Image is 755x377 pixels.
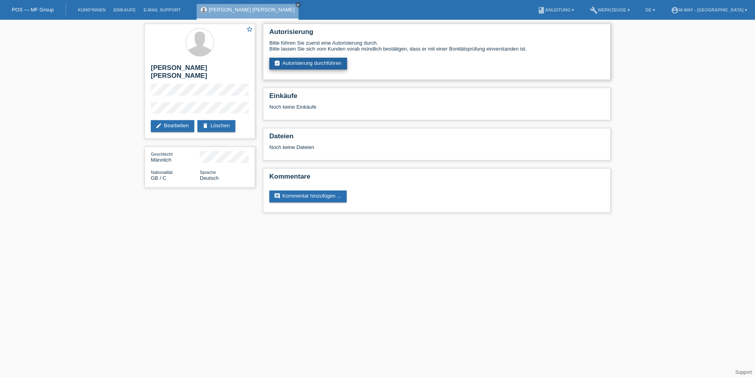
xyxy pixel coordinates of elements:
[295,2,301,8] a: close
[200,175,219,181] span: Deutsch
[246,26,253,34] a: star_border
[197,120,235,132] a: deleteLöschen
[156,123,162,129] i: edit
[151,152,173,156] span: Geschlecht
[537,6,545,14] i: book
[269,104,604,116] div: Noch keine Einkäufe
[269,190,347,202] a: commentKommentar hinzufügen ...
[209,7,295,13] a: [PERSON_NAME] [PERSON_NAME]
[671,6,679,14] i: account_circle
[590,6,598,14] i: build
[586,8,634,12] a: buildWerkzeuge ▾
[735,369,752,375] a: Support
[269,40,604,52] div: Bitte führen Sie zuerst eine Autorisierung durch. Bitte lassen Sie sich vom Kunden vorab mündlich...
[296,3,300,7] i: close
[109,8,139,12] a: Einkäufe
[274,60,280,66] i: assignment_turned_in
[246,26,253,33] i: star_border
[200,170,216,175] span: Sprache
[642,8,659,12] a: DE ▾
[151,64,249,84] h2: [PERSON_NAME] [PERSON_NAME]
[274,193,280,199] i: comment
[269,28,604,40] h2: Autorisierung
[151,120,194,132] a: editBearbeiten
[74,8,109,12] a: Kund*innen
[151,175,166,181] span: Vereinigtes Königreich / C / 27.09.2015
[269,144,511,150] div: Noch keine Dateien
[12,7,54,13] a: POS — MF Group
[269,132,604,144] h2: Dateien
[140,8,185,12] a: E-Mail Support
[533,8,578,12] a: bookAnleitung ▾
[151,170,173,175] span: Nationalität
[151,151,200,163] div: Männlich
[269,92,604,104] h2: Einkäufe
[269,173,604,185] h2: Kommentare
[269,58,347,70] a: assignment_turned_inAutorisierung durchführen
[667,8,751,12] a: account_circlem-way - [GEOGRAPHIC_DATA] ▾
[202,123,208,129] i: delete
